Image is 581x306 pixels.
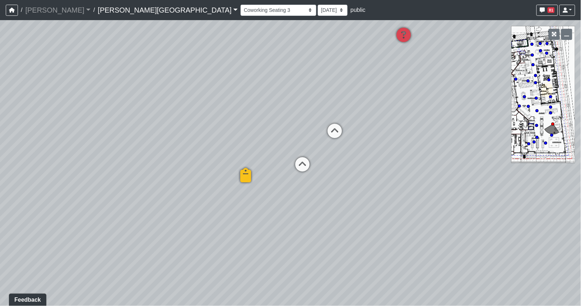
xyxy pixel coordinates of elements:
span: / [90,3,98,17]
span: / [18,3,25,17]
button: 81 [536,5,558,16]
a: [PERSON_NAME][GEOGRAPHIC_DATA] [98,3,238,17]
span: public [350,7,366,13]
a: [PERSON_NAME] [25,3,90,17]
iframe: Ybug feedback widget [5,292,48,306]
span: 81 [548,7,555,13]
